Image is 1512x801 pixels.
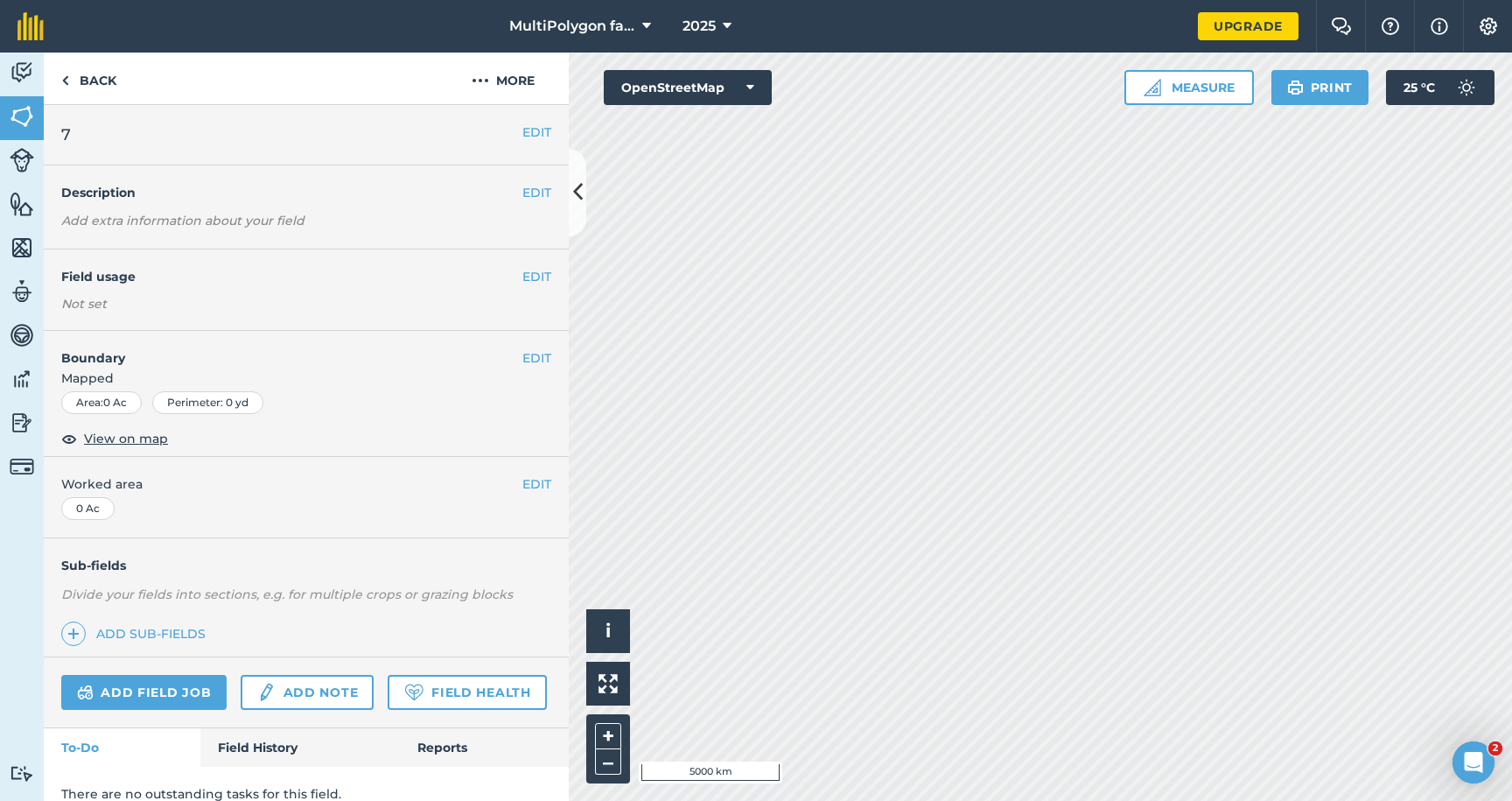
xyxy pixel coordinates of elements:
h4: Field usage [61,267,522,286]
img: svg+xml;base64,PHN2ZyB4bWxucz0iaHR0cDovL3d3dy53My5vcmcvMjAwMC9zdmciIHdpZHRoPSI1NiIgaGVpZ2h0PSI2MC... [10,191,34,217]
a: Field Health [388,675,546,710]
span: View on map [84,429,168,448]
img: svg+xml;base64,PHN2ZyB4bWxucz0iaHR0cDovL3d3dy53My5vcmcvMjAwMC9zdmciIHdpZHRoPSIyMCIgaGVpZ2h0PSIyNC... [472,70,489,91]
a: Upgrade [1198,12,1298,40]
img: svg+xml;base64,PD94bWwgdmVyc2lvbj0iMS4wIiBlbmNvZGluZz0idXRmLTgiPz4KPCEtLSBHZW5lcmF0b3I6IEFkb2JlIE... [10,278,34,305]
img: svg+xml;base64,PHN2ZyB4bWxucz0iaHR0cDovL3d3dy53My5vcmcvMjAwMC9zdmciIHdpZHRoPSI1NiIgaGVpZ2h0PSI2MC... [10,235,34,261]
button: EDIT [522,267,551,286]
img: svg+xml;base64,PHN2ZyB4bWxucz0iaHR0cDovL3d3dy53My5vcmcvMjAwMC9zdmciIHdpZHRoPSIxOCIgaGVpZ2h0PSIyNC... [61,428,77,449]
button: Print [1271,70,1369,105]
button: EDIT [522,474,551,494]
img: svg+xml;base64,PHN2ZyB4bWxucz0iaHR0cDovL3d3dy53My5vcmcvMjAwMC9zdmciIHdpZHRoPSIxNyIgaGVpZ2h0PSIxNy... [1431,16,1448,37]
img: Four arrows, one pointing top left, one top right, one bottom right and the last bottom left [598,674,618,693]
a: Add note [241,675,374,710]
img: svg+xml;base64,PD94bWwgdmVyc2lvbj0iMS4wIiBlbmNvZGluZz0idXRmLTgiPz4KPCEtLSBHZW5lcmF0b3I6IEFkb2JlIE... [10,366,34,392]
img: Two speech bubbles overlapping with the left bubble in the forefront [1331,18,1352,35]
span: Worked area [61,474,551,494]
a: Reports [400,728,569,767]
a: Add field job [61,675,227,710]
img: fieldmargin Logo [17,12,44,40]
span: i [605,620,611,642]
button: EDIT [522,123,551,142]
iframe: Intercom live chat [1452,741,1494,783]
img: Ruler icon [1144,79,1161,96]
img: svg+xml;base64,PHN2ZyB4bWxucz0iaHR0cDovL3d3dy53My5vcmcvMjAwMC9zdmciIHdpZHRoPSI1NiIgaGVpZ2h0PSI2MC... [10,103,34,130]
a: Add sub-fields [61,622,213,646]
div: Not set [61,295,551,313]
img: svg+xml;base64,PHN2ZyB4bWxucz0iaHR0cDovL3d3dy53My5vcmcvMjAwMC9zdmciIHdpZHRoPSI5IiBoZWlnaHQ9IjI0Ii... [61,70,69,91]
button: EDIT [522,348,551,368]
button: Measure [1124,70,1254,105]
img: svg+xml;base64,PD94bWwgdmVyc2lvbj0iMS4wIiBlbmNvZGluZz0idXRmLTgiPz4KPCEtLSBHZW5lcmF0b3I6IEFkb2JlIE... [77,682,94,703]
button: OpenStreetMap [604,70,772,105]
img: svg+xml;base64,PD94bWwgdmVyc2lvbj0iMS4wIiBlbmNvZGluZz0idXRmLTgiPz4KPCEtLSBHZW5lcmF0b3I6IEFkb2JlIE... [10,148,34,172]
span: 7 [61,123,71,147]
button: – [595,749,621,775]
a: Field History [200,728,399,767]
button: More [437,53,569,104]
span: MultiPolygon farm [509,16,635,37]
img: svg+xml;base64,PD94bWwgdmVyc2lvbj0iMS4wIiBlbmNvZGluZz0idXRmLTgiPz4KPCEtLSBHZW5lcmF0b3I6IEFkb2JlIE... [1449,70,1484,105]
button: 25 °C [1386,70,1494,105]
a: Back [44,53,134,104]
img: A question mark icon [1380,18,1401,35]
span: 2025 [682,16,716,37]
span: Mapped [44,369,569,388]
span: 25 ° C [1403,70,1435,105]
img: svg+xml;base64,PHN2ZyB4bWxucz0iaHR0cDovL3d3dy53My5vcmcvMjAwMC9zdmciIHdpZHRoPSIxOSIgaGVpZ2h0PSIyNC... [1287,77,1304,98]
img: svg+xml;base64,PD94bWwgdmVyc2lvbj0iMS4wIiBlbmNvZGluZz0idXRmLTgiPz4KPCEtLSBHZW5lcmF0b3I6IEFkb2JlIE... [10,765,34,782]
img: svg+xml;base64,PD94bWwgdmVyc2lvbj0iMS4wIiBlbmNvZGluZz0idXRmLTgiPz4KPCEtLSBHZW5lcmF0b3I6IEFkb2JlIE... [10,410,34,436]
em: Divide your fields into sections, e.g. for multiple crops or grazing blocks [61,587,513,602]
div: 0 Ac [61,497,115,520]
img: svg+xml;base64,PHN2ZyB4bWxucz0iaHR0cDovL3d3dy53My5vcmcvMjAwMC9zdmciIHdpZHRoPSIxNCIgaGVpZ2h0PSIyNC... [67,623,80,644]
button: View on map [61,428,168,449]
h4: Boundary [44,331,522,368]
img: svg+xml;base64,PD94bWwgdmVyc2lvbj0iMS4wIiBlbmNvZGluZz0idXRmLTgiPz4KPCEtLSBHZW5lcmF0b3I6IEFkb2JlIE... [10,322,34,348]
img: svg+xml;base64,PD94bWwgdmVyc2lvbj0iMS4wIiBlbmNvZGluZz0idXRmLTgiPz4KPCEtLSBHZW5lcmF0b3I6IEFkb2JlIE... [10,454,34,479]
button: i [586,609,630,653]
div: Perimeter : 0 yd [152,391,263,414]
div: Area : 0 Ac [61,391,142,414]
h4: Description [61,183,551,202]
h4: Sub-fields [44,556,569,575]
img: svg+xml;base64,PD94bWwgdmVyc2lvbj0iMS4wIiBlbmNvZGluZz0idXRmLTgiPz4KPCEtLSBHZW5lcmF0b3I6IEFkb2JlIE... [10,60,34,86]
button: + [595,723,621,749]
em: Add extra information about your field [61,213,304,228]
img: svg+xml;base64,PD94bWwgdmVyc2lvbj0iMS4wIiBlbmNvZGluZz0idXRmLTgiPz4KPCEtLSBHZW5lcmF0b3I6IEFkb2JlIE... [256,682,276,703]
button: EDIT [522,183,551,202]
a: To-Do [44,728,200,767]
img: A cog icon [1478,18,1499,35]
span: 2 [1488,741,1502,755]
